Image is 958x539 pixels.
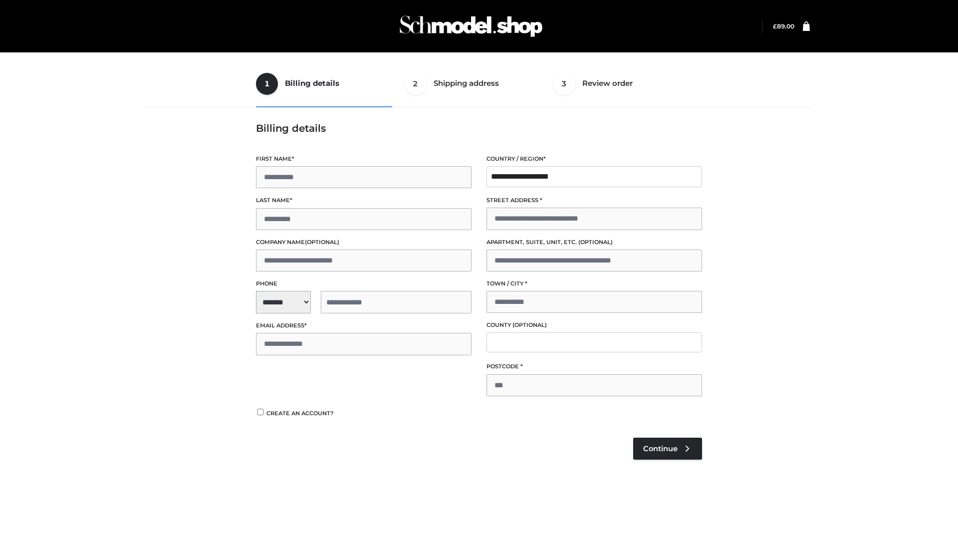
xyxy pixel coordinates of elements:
[578,239,613,246] span: (optional)
[486,279,702,288] label: Town / City
[512,321,547,328] span: (optional)
[266,410,334,417] span: Create an account?
[486,320,702,330] label: County
[256,196,472,205] label: Last name
[486,154,702,164] label: Country / Region
[633,438,702,460] a: Continue
[256,321,472,330] label: Email address
[396,6,546,46] img: Schmodel Admin 964
[643,444,678,453] span: Continue
[256,409,265,415] input: Create an account?
[305,239,339,246] span: (optional)
[256,279,472,288] label: Phone
[256,122,702,134] h3: Billing details
[773,22,794,30] a: £89.00
[256,238,472,247] label: Company name
[486,238,702,247] label: Apartment, suite, unit, etc.
[773,22,794,30] bdi: 89.00
[486,196,702,205] label: Street address
[486,362,702,371] label: Postcode
[256,154,472,164] label: First name
[773,22,777,30] span: £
